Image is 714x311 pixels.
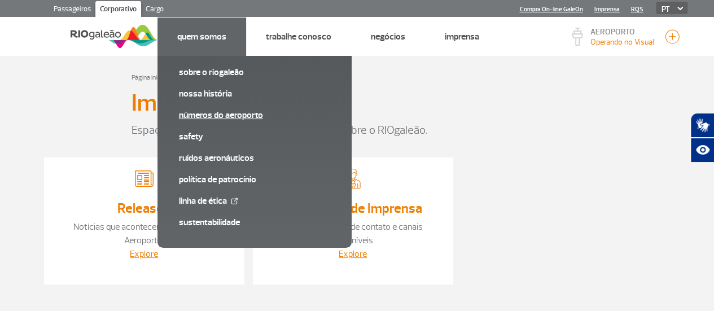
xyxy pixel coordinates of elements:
a: Negócios [371,31,405,42]
a: Corporativo [95,1,141,19]
a: Explore [130,248,158,260]
a: Trabalhe Conosco [266,31,331,42]
a: Releases [117,200,170,217]
p: Visibilidade de 7000m [590,36,654,48]
h3: Imprensa [132,89,225,117]
button: Abrir recursos assistivos. [690,138,714,163]
a: Sustentabilidade [179,216,330,229]
button: Abrir tradutor de língua de sinais. [690,113,714,138]
a: RQS [630,6,643,13]
a: Cargo [141,1,168,19]
p: AEROPORTO [590,28,654,36]
a: Explore [339,248,367,260]
a: Notícias que acontecem envolvendo o Aeroporto. [73,221,215,246]
div: Plugin de acessibilidade da Hand Talk. [690,113,714,163]
a: Página inicial [132,73,166,82]
a: Passageiros [49,1,95,19]
p: Espaço destinado a informações e notícias sobre o RIOgaleão. [132,122,583,139]
a: Compra On-line GaleOn [519,6,582,13]
a: Números do Aeroporto [179,109,330,121]
a: Linha de Ética [179,195,330,207]
a: Ruídos aeronáuticos [179,152,330,164]
a: Imprensa [594,6,619,13]
a: Confira os pontos de contato e canais disponíveis. [283,221,423,246]
a: Assessoria de Imprensa [284,200,422,217]
a: Política de Patrocínio [179,173,330,186]
a: Quem Somos [177,31,226,42]
a: SAFETY [179,130,330,143]
a: Nossa História [179,87,330,100]
a: Imprensa [445,31,479,42]
img: External Link Icon [231,198,238,204]
a: Sobre o RIOgaleão [179,66,330,78]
